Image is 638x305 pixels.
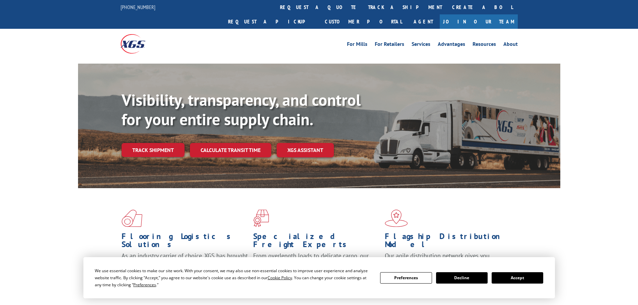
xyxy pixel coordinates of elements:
[320,14,407,29] a: Customer Portal
[385,210,408,227] img: xgs-icon-flagship-distribution-model-red
[440,14,518,29] a: Join Our Team
[121,4,155,10] a: [PHONE_NUMBER]
[347,42,367,49] a: For Mills
[412,42,430,49] a: Services
[122,210,142,227] img: xgs-icon-total-supply-chain-intelligence-red
[436,272,488,284] button: Decline
[122,252,248,276] span: As an industry carrier of choice, XGS has brought innovation and dedication to flooring logistics...
[407,14,440,29] a: Agent
[223,14,320,29] a: Request a pickup
[95,267,372,288] div: We use essential cookies to make our site work. With your consent, we may also use non-essential ...
[253,252,380,282] p: From overlength loads to delicate cargo, our experienced staff knows the best way to move your fr...
[438,42,465,49] a: Advantages
[492,272,543,284] button: Accept
[122,89,361,130] b: Visibility, transparency, and control for your entire supply chain.
[190,143,271,157] a: Calculate transit time
[253,232,380,252] h1: Specialized Freight Experts
[122,143,185,157] a: Track shipment
[375,42,404,49] a: For Retailers
[122,232,248,252] h1: Flooring Logistics Solutions
[380,272,432,284] button: Preferences
[83,257,555,298] div: Cookie Consent Prompt
[385,252,508,268] span: Our agile distribution network gives you nationwide inventory management on demand.
[277,143,334,157] a: XGS ASSISTANT
[503,42,518,49] a: About
[268,275,292,281] span: Cookie Policy
[473,42,496,49] a: Resources
[385,232,511,252] h1: Flagship Distribution Model
[253,210,269,227] img: xgs-icon-focused-on-flooring-red
[133,282,156,288] span: Preferences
